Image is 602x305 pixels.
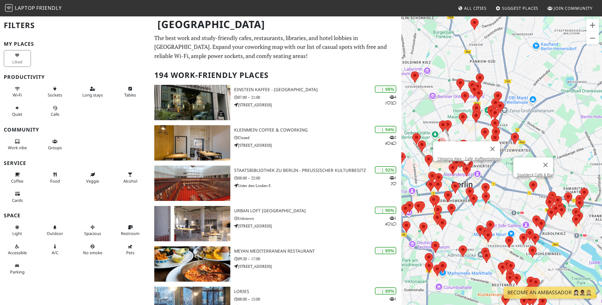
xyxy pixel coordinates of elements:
div: | 94% [375,126,396,133]
span: Veggie [86,178,99,184]
div: | 89% [375,287,396,295]
p: The best work and study-friendly cafes, restaurants, libraries, and hotel lobbies in [GEOGRAPHIC_... [154,33,398,61]
p: [STREET_ADDRESS] [234,263,401,269]
p: 08:00 – 22:00 [234,175,401,181]
button: Alcohol [117,169,144,186]
p: 1 2 [390,175,396,187]
div: | 92% [375,166,396,173]
div: | 90% [375,207,396,214]
span: Join Community [554,5,593,11]
a: Become an Ambassador 🤵🏻‍♀️🤵🏾‍♂️🤵🏼‍♀️ [504,287,596,299]
span: Smoke free [83,250,102,255]
h3: KleinMein Coffee & Coworking [234,127,401,133]
button: Sockets [41,84,68,100]
img: Meyan Mediterranean Restaurant [154,246,230,282]
span: Long stays [82,92,103,98]
button: Food [41,169,68,186]
button: Close [538,157,553,173]
span: Suggest Places [502,5,539,11]
span: Power sockets [48,92,62,98]
button: Tables [117,84,144,100]
a: KleinMein Coffee & Coworking | 94% 244 KleinMein Coffee & Coworking Closed [STREET_ADDRESS] [150,125,401,161]
span: Credit cards [12,197,23,203]
p: Unknown [234,215,401,221]
h3: Staatsbibliothek zu Berlin - Preußischer Kulturbesitz [234,168,401,173]
h3: Space [4,213,147,219]
span: Work-friendly tables [124,92,136,98]
a: LaptopFriendly LaptopFriendly [5,3,62,14]
h3: My Places [4,41,147,47]
img: KleinMein Coffee & Coworking [154,125,230,161]
p: 07:00 – 21:00 [234,94,401,100]
button: Spacious [79,222,106,239]
p: [STREET_ADDRESS] [234,102,401,108]
button: Work vibe [4,136,31,153]
img: Staatsbibliothek zu Berlin - Preußischer Kulturbesitz [154,166,230,201]
span: Stable Wi-Fi [13,92,22,98]
button: No smoke [79,241,106,258]
span: Natural light [12,231,22,236]
span: Air conditioned [52,250,58,255]
p: 1 4 1 [385,215,396,227]
div: | 89% [375,247,396,254]
p: 4 1 2 [385,94,396,106]
span: Outdoor area [47,231,63,236]
a: Saaldeck Café & Bar [517,173,553,177]
button: A/C [41,241,68,258]
a: Suggest Places [493,3,541,14]
a: 19grams Alex - Café, Kaffeerösterei [437,156,500,161]
h2: 194 Work-Friendly Places [154,66,398,85]
button: Outdoor [41,222,68,239]
h3: Productivity [4,74,147,80]
img: URBAN LOFT Berlin [154,206,230,241]
button: Coffee [4,169,31,186]
h3: Meyan Mediterranean Restaurant [234,249,401,254]
button: Zoom out [586,32,599,44]
p: 08:00 – 15:00 [234,296,401,302]
button: Veggie [79,169,106,186]
span: Accessible [8,250,27,255]
img: LaptopFriendly [5,4,13,12]
span: Coffee [11,178,23,184]
button: Parking [4,261,31,277]
span: All Cities [464,5,487,11]
button: Close [485,141,500,156]
span: Alcohol [123,178,137,184]
button: Accessible [4,241,31,258]
button: Pets [117,241,144,258]
span: Group tables [48,145,62,150]
span: Restroom [121,231,139,236]
h3: URBAN LOFT [GEOGRAPHIC_DATA] [234,208,401,214]
button: Cards [4,189,31,205]
p: Unter den Linden 8 [234,183,401,189]
a: All Cities [455,3,489,14]
a: Meyan Mediterranean Restaurant | 89% Meyan Mediterranean Restaurant 09:30 – 17:00 [STREET_ADDRESS] [150,246,401,282]
button: Calls [41,103,68,120]
span: People working [8,145,27,150]
span: Parking [10,269,25,275]
div: | 98% [375,85,396,93]
button: Wi-Fi [4,84,31,100]
p: Closed [234,135,401,141]
a: Staatsbibliothek zu Berlin - Preußischer Kulturbesitz | 92% 12 Staatsbibliothek zu Berlin - Preuß... [150,166,401,201]
button: Light [4,222,31,239]
a: URBAN LOFT Berlin | 90% 141 URBAN LOFT [GEOGRAPHIC_DATA] Unknown [STREET_ADDRESS] [150,206,401,241]
p: [STREET_ADDRESS] [234,142,401,148]
span: Spacious [84,231,101,236]
button: Restroom [117,222,144,239]
h3: Einstein Kaffee - [GEOGRAPHIC_DATA] [234,87,401,92]
h3: Lories [234,289,401,294]
span: Laptop [15,4,35,11]
h2: Filters [4,16,147,35]
p: [STREET_ADDRESS] [234,223,401,229]
button: Zoom in [586,19,599,32]
h3: Community [4,127,147,133]
h3: Service [4,160,147,166]
span: Pet friendly [126,250,134,255]
img: Einstein Kaffee - Charlottenburg [154,85,230,120]
h1: [GEOGRAPHIC_DATA] [152,16,400,33]
p: 2 4 4 [385,134,396,146]
button: Long stays [79,84,106,100]
p: 09:30 – 17:00 [234,256,401,262]
span: Friendly [36,4,62,11]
